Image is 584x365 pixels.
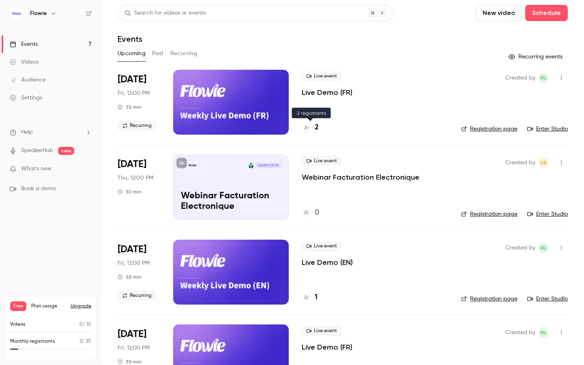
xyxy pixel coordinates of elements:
h6: Flowie [30,9,47,17]
span: [DATE] [118,158,146,171]
span: Created by [505,243,535,253]
span: Thu, 12:00 PM [118,174,153,182]
a: Live Demo (FR) [302,342,352,352]
span: What's new [21,165,52,173]
a: 1 [302,292,318,303]
span: Created by [505,328,535,337]
a: Registration page [461,125,517,133]
h1: Events [118,34,142,44]
h4: 0 [315,207,319,218]
a: Webinar Facturation ElectroniqueFlowieRémi Legorrec[DATE] 12:00 PMWebinar Facturation Electronique [173,155,289,219]
a: SpeakerHub [21,146,53,155]
span: Live event [302,71,342,81]
span: RL [541,73,546,83]
span: Rémi Legorrec [539,328,548,337]
img: Flowie [10,7,23,20]
div: Oct 3 Fri, 12:00 PM (Europe/Paris) [118,240,160,305]
span: Fri, 12:00 PM [118,89,150,97]
div: Settings [10,94,42,102]
h4: 2 [315,122,319,133]
a: Enter Studio [527,210,568,218]
p: / 30 [79,338,91,345]
div: 30 min [118,359,142,365]
div: Events [10,40,38,48]
button: Recurring events [505,50,568,63]
span: Rémi Legorrec [539,243,548,253]
p: Flowie [189,163,197,167]
span: RL [541,328,546,337]
a: 0 [302,207,319,218]
span: Plan usage [31,303,66,309]
span: Help [21,128,33,137]
button: New video [476,5,522,21]
span: Recurring [118,121,157,131]
span: [DATE] 12:00 PM [256,163,281,168]
span: [DATE] [118,73,146,86]
a: Enter Studio [527,295,568,303]
span: Created by [505,73,535,83]
span: Live event [302,326,342,336]
span: Recurring [118,291,157,301]
div: 30 min [118,104,142,110]
div: Videos [10,58,39,66]
div: 30 min [118,189,142,195]
span: new [58,147,74,155]
h4: 1 [315,292,318,303]
a: Live Demo (FR) [302,88,352,97]
a: Webinar Facturation Electronique [302,172,419,182]
p: Webinar Facturation Electronique [181,191,281,212]
span: RL [541,243,546,253]
button: Past [152,47,164,60]
a: Enter Studio [527,125,568,133]
span: Fri, 12:00 PM [118,259,150,267]
span: Free [10,301,26,311]
span: Live event [302,156,342,166]
p: Monthly registrants [10,338,55,345]
div: Audience [10,76,46,84]
img: Rémi Legorrec [248,163,254,168]
span: LS [541,158,546,167]
span: Rémi Legorrec [539,73,548,83]
p: Videos [10,321,26,328]
span: [DATE] [118,328,146,341]
span: 3 [79,339,82,344]
p: / 10 [79,321,91,328]
div: Oct 2 Thu, 12:00 PM (Europe/Paris) [118,155,160,219]
a: 2 [302,122,319,133]
div: Sep 26 Fri, 12:00 PM (Europe/Paris) [118,70,160,135]
a: Registration page [461,295,517,303]
span: Fri, 12:00 PM [118,344,150,352]
div: Search for videos or events [125,9,206,17]
span: Book a demo [21,185,56,193]
span: Created by [505,158,535,167]
li: help-dropdown-opener [10,128,92,137]
a: Live Demo (EN) [302,258,353,267]
a: Registration page [461,210,517,218]
span: Live event [302,241,342,251]
span: 0 [79,322,83,327]
button: Upcoming [118,47,146,60]
button: Upgrade [71,303,91,309]
span: Louis Schieber [539,158,548,167]
div: 30 min [118,274,142,280]
button: Schedule [525,5,568,21]
iframe: Noticeable Trigger [82,165,92,173]
span: [DATE] [118,243,146,256]
button: Recurring [170,47,198,60]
